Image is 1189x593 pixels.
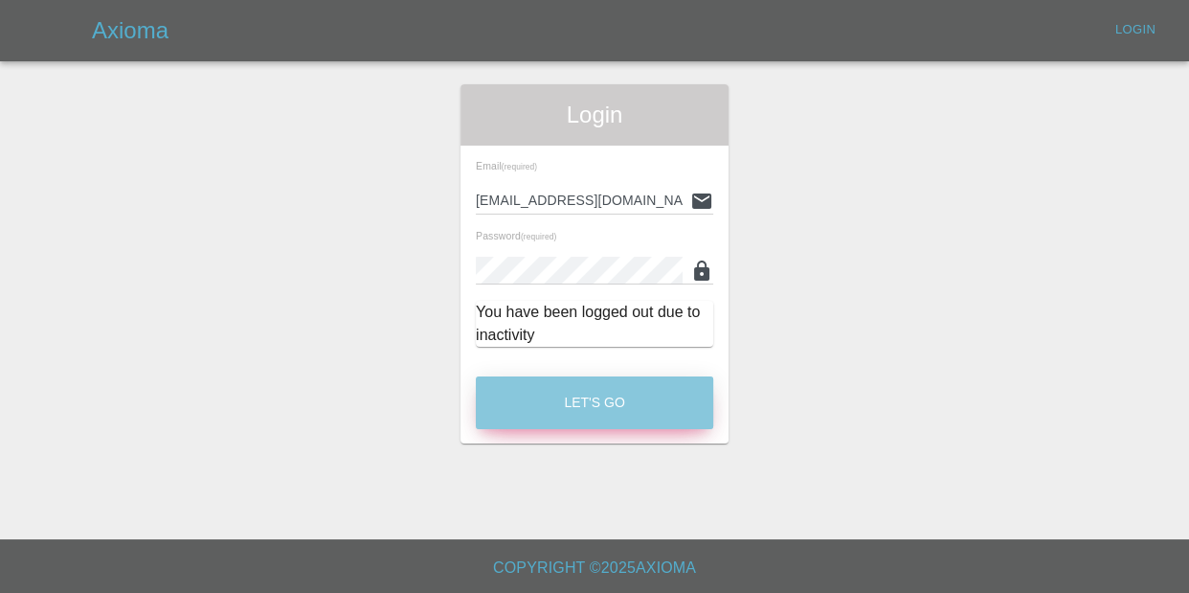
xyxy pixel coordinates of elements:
[476,301,713,347] div: You have been logged out due to inactivity
[1105,15,1166,45] a: Login
[476,230,556,241] span: Password
[476,160,537,171] span: Email
[476,100,713,130] span: Login
[476,376,713,429] button: Let's Go
[502,163,537,171] small: (required)
[92,15,168,46] h5: Axioma
[15,555,1174,582] h6: Copyright © 2025 Axioma
[521,233,556,241] small: (required)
